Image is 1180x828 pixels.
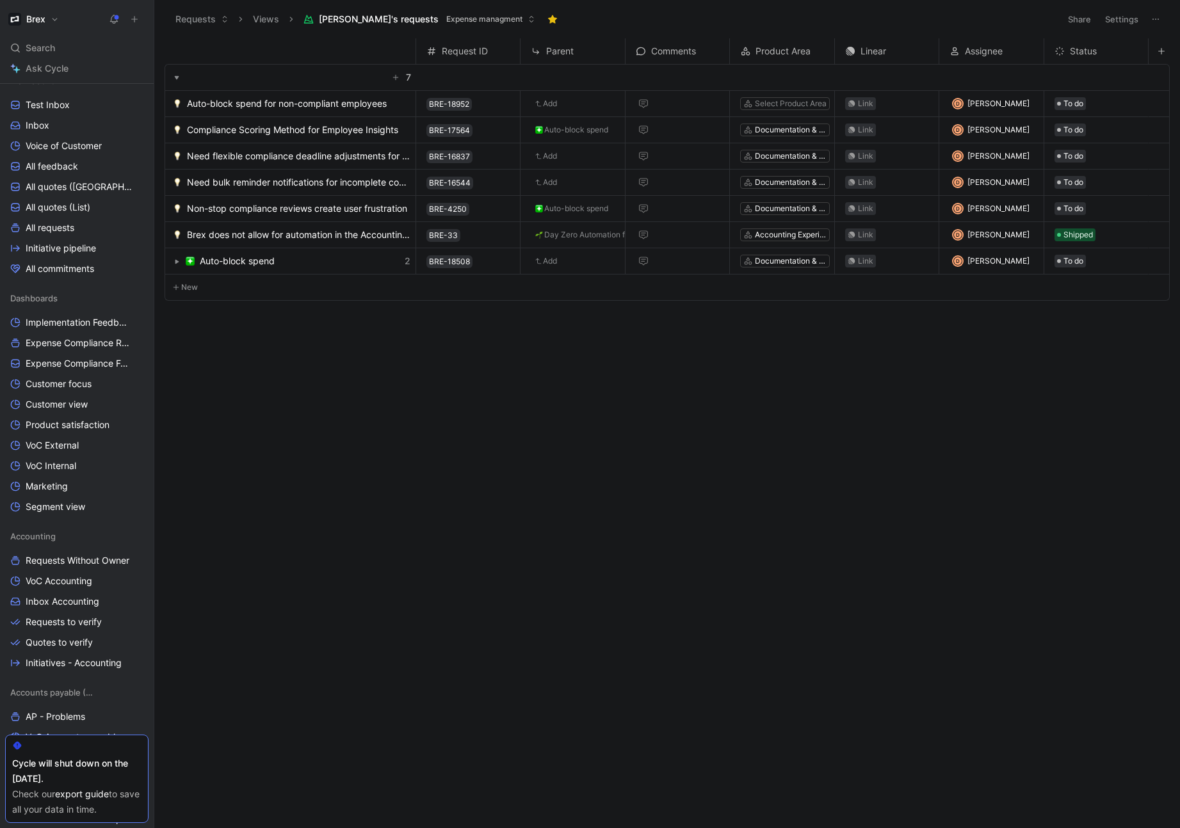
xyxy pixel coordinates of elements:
[173,227,410,243] a: 💡Brex does not allow for automation in the Accounting Workflow, meaning customers now need to man...
[1070,44,1097,59] span: Status
[531,122,613,138] button: ❇️Auto-block spend
[173,178,182,187] img: 💡
[531,175,562,190] button: Add
[953,204,962,213] div: D
[298,10,541,29] button: [PERSON_NAME]'s requestsExpense managment
[858,202,873,215] div: Link
[26,398,88,411] span: Customer view
[531,227,674,243] button: 🌱Day Zero Automation for Data Prep
[531,201,613,216] button: ❇️Auto-block spend
[5,116,149,135] a: Inbox
[521,44,625,59] div: Parent
[5,497,149,516] a: Segment view
[755,228,827,241] div: Accounting Experience
[730,44,834,59] div: Product Area
[858,255,873,267] div: Link
[1055,97,1086,110] div: To do
[939,44,1044,59] div: Assignee
[247,10,285,29] button: Views
[965,44,1003,59] span: Assignee
[5,683,149,702] div: Accounts payable (AP)
[12,786,141,817] div: Check our to save all your data in time.
[426,150,473,163] button: BRE-16837
[5,38,149,58] div: Search
[5,436,149,455] a: VoC External
[173,148,410,164] a: 💡Need flexible compliance deadline adjustments for end-of-month accounting
[187,148,410,164] span: Need flexible compliance deadline adjustments for end-of-month accounting
[544,230,670,240] span: Day Zero Automation for Data Prep
[170,10,234,29] button: Requests
[755,123,827,136] div: Documentation & Compliance
[1055,202,1086,215] div: To do
[651,44,696,59] span: Comments
[5,477,149,496] a: Marketing
[5,415,149,434] a: Product satisfaction
[26,61,69,76] span: Ask Cycle
[187,96,387,111] span: Auto-block spend for non-compliant employees
[626,44,730,59] div: Comments
[186,253,402,269] a: ❇️Auto-block spend
[426,124,473,137] button: BRE-17564
[967,123,1030,136] span: [PERSON_NAME]
[26,616,102,628] span: Requests to verify
[168,280,202,295] button: New
[858,150,873,163] div: Link
[26,40,55,56] span: Search
[544,125,608,135] span: Auto-block spend
[5,571,149,591] a: VoC Accounting
[755,97,827,110] div: Select Product Area
[535,126,543,134] img: ❇️
[442,44,488,59] span: Request ID
[319,13,439,26] span: [PERSON_NAME]'s requests
[173,201,410,216] a: 💡Non-stop compliance reviews create user frustration
[755,202,827,215] div: Documentation & Compliance
[5,728,149,747] a: VoC Accounts payable (AP)
[10,292,58,305] span: Dashboards
[5,59,149,78] a: Ask Cycle
[1055,150,1086,163] div: To do
[755,255,827,267] div: Documentation & Compliance
[5,374,149,394] a: Customer focus
[405,253,410,269] span: 2
[5,157,149,176] a: All feedback
[446,13,522,26] span: Expense managment
[858,228,873,241] div: Link
[531,148,562,164] button: Add
[5,551,149,570] a: Requests Without Owner
[26,242,96,255] span: Initiative pipeline
[5,612,149,632] a: Requests to verify
[173,99,182,108] img: 💡
[1055,228,1095,241] div: Shipped
[26,139,102,152] span: Voice of Customer
[173,96,410,111] a: 💡Auto-block spend for non-compliant employees
[535,231,543,239] img: 🌱
[858,123,873,136] div: Link
[26,180,134,193] span: All quotes ([GEOGRAPHIC_DATA])
[1055,123,1086,136] div: To do
[531,253,562,269] button: Add
[953,257,962,266] div: D
[55,788,109,799] a: export guide
[173,175,410,190] a: 💡Need bulk reminder notifications for incomplete compliance documentation
[8,13,21,26] img: Brex
[416,44,521,59] div: Request ID
[5,333,149,353] a: Expense Compliance Requests
[5,177,149,196] a: All quotes ([GEOGRAPHIC_DATA])
[953,178,962,187] div: D
[5,633,149,652] a: Quotes to verify
[26,99,70,111] span: Test Inbox
[835,44,939,59] div: Linear
[5,218,149,237] a: All requests
[755,150,827,163] div: Documentation & Compliance
[756,44,811,59] span: Product Area
[26,13,45,25] h1: Brex
[953,99,962,108] div: D
[26,459,76,472] span: VoC Internal
[5,653,149,673] a: Initiatives - Accounting
[953,230,962,239] div: D
[1099,10,1144,28] button: Settings
[10,686,96,699] span: Accounts payable (AP)
[173,125,182,134] img: 💡
[953,152,962,161] div: D
[187,201,407,216] span: Non-stop compliance reviews create user frustration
